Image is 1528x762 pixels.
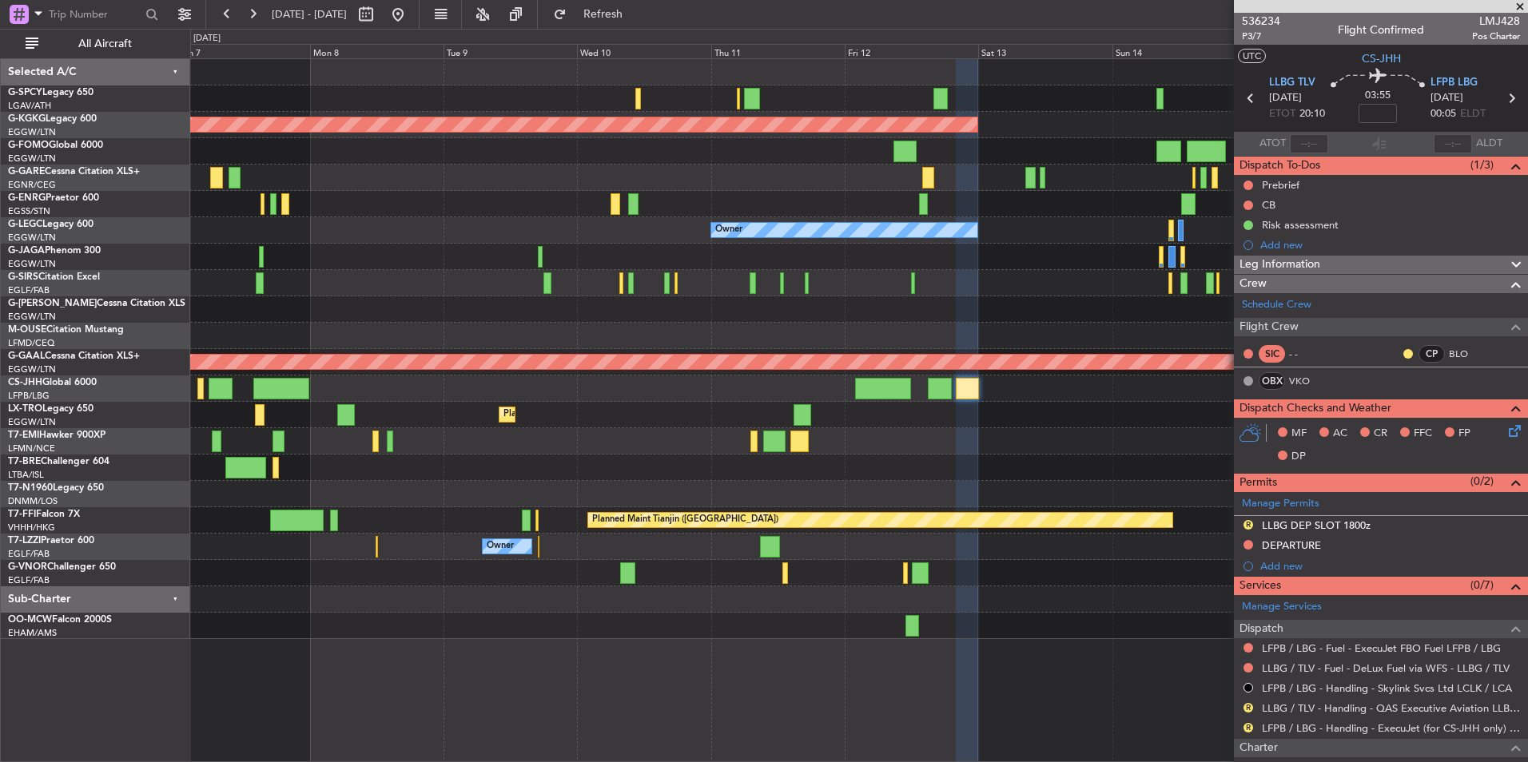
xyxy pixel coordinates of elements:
[1449,347,1485,361] a: BLO
[715,218,742,242] div: Owner
[1240,318,1299,336] span: Flight Crew
[8,141,49,150] span: G-FOMO
[1460,106,1486,122] span: ELDT
[1262,721,1520,735] a: LFPB / LBG - Handling - ExecuJet (for CS-JHH only) LFPB / LBG
[1262,681,1512,695] a: LFPB / LBG - Handling - Skylink Svcs Ltd LCLK / LCA
[1431,75,1478,91] span: LFPB LBG
[8,205,50,217] a: EGSS/STN
[8,272,38,282] span: G-SIRS
[8,443,55,454] a: LFMN/NCE
[1470,473,1494,490] span: (0/2)
[711,44,845,58] div: Thu 11
[8,457,109,466] a: T7-BREChallenger 604
[8,363,56,375] a: EGGW/LTN
[1262,178,1299,192] div: Prebrief
[1333,426,1347,442] span: AC
[8,193,46,203] span: G-ENRG
[845,44,978,58] div: Fri 12
[8,483,104,493] a: T7-N1960Legacy 650
[503,403,608,427] div: Planned Maint Dusseldorf
[8,88,94,97] a: G-SPCYLegacy 650
[577,44,710,58] div: Wed 10
[8,167,140,177] a: G-GARECessna Citation XLS+
[8,431,105,440] a: T7-EMIHawker 900XP
[8,179,56,191] a: EGNR/CEG
[1242,599,1322,615] a: Manage Services
[1458,426,1470,442] span: FP
[546,2,642,27] button: Refresh
[8,627,57,639] a: EHAM/AMS
[8,562,116,572] a: G-VNORChallenger 650
[8,153,56,165] a: EGGW/LTN
[444,44,577,58] div: Tue 9
[8,299,97,308] span: G-[PERSON_NAME]
[8,522,55,534] a: VHHH/HKG
[8,404,94,414] a: LX-TROLegacy 650
[8,141,103,150] a: G-FOMOGlobal 6000
[8,510,80,519] a: T7-FFIFalcon 7X
[8,114,46,124] span: G-KGKG
[1242,496,1319,512] a: Manage Permits
[1262,538,1321,552] div: DEPARTURE
[8,100,51,112] a: LGAV/ATH
[1362,50,1401,67] span: CS-JHH
[1299,106,1325,122] span: 20:10
[1240,739,1278,757] span: Charter
[310,44,444,58] div: Mon 8
[1476,136,1502,152] span: ALDT
[1262,198,1275,212] div: CB
[8,483,53,493] span: T7-N1960
[8,416,56,428] a: EGGW/LTN
[1338,22,1424,38] div: Flight Confirmed
[8,299,185,308] a: G-[PERSON_NAME]Cessna Citation XLS
[8,88,42,97] span: G-SPCY
[1259,345,1285,363] div: SIC
[8,325,46,335] span: M-OUSE
[1472,30,1520,43] span: Pos Charter
[570,9,637,20] span: Refresh
[1472,13,1520,30] span: LMJ428
[8,232,56,244] a: EGGW/LTN
[1260,559,1520,573] div: Add new
[1262,518,1371,532] div: LLBG DEP SLOT 1800z
[1243,703,1253,712] button: R
[193,32,221,46] div: [DATE]
[1291,449,1306,465] span: DP
[1262,218,1339,232] div: Risk assessment
[8,246,45,256] span: G-JAGA
[8,457,41,466] span: T7-BRE
[8,548,50,560] a: EGLF/FAB
[8,536,41,546] span: T7-LZZI
[1240,256,1320,274] span: Leg Information
[592,508,778,532] div: Planned Maint Tianjin ([GEOGRAPHIC_DATA])
[8,337,54,349] a: LFMD/CEQ
[1431,106,1456,122] span: 00:05
[176,44,309,58] div: Sun 7
[18,31,173,57] button: All Aircraft
[8,351,45,361] span: G-GAAL
[1470,157,1494,173] span: (1/3)
[8,284,50,296] a: EGLF/FAB
[8,167,45,177] span: G-GARE
[1240,157,1320,175] span: Dispatch To-Dos
[8,272,100,282] a: G-SIRSCitation Excel
[1240,399,1391,418] span: Dispatch Checks and Weather
[1290,134,1328,153] input: --:--
[1262,641,1501,655] a: LFPB / LBG - Fuel - ExecuJet FBO Fuel LFPB / LBG
[8,390,50,402] a: LFPB/LBG
[1291,426,1307,442] span: MF
[8,495,58,507] a: DNMM/LOS
[49,2,141,26] input: Trip Number
[1242,297,1311,313] a: Schedule Crew
[1240,275,1267,293] span: Crew
[8,351,140,361] a: G-GAALCessna Citation XLS+
[272,7,347,22] span: [DATE] - [DATE]
[1269,75,1315,91] span: LLBG TLV
[8,562,47,572] span: G-VNOR
[1238,49,1266,63] button: UTC
[8,258,56,270] a: EGGW/LTN
[8,220,94,229] a: G-LEGCLegacy 600
[8,378,42,387] span: CS-JHH
[978,44,1112,58] div: Sat 13
[1289,374,1325,388] a: VKO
